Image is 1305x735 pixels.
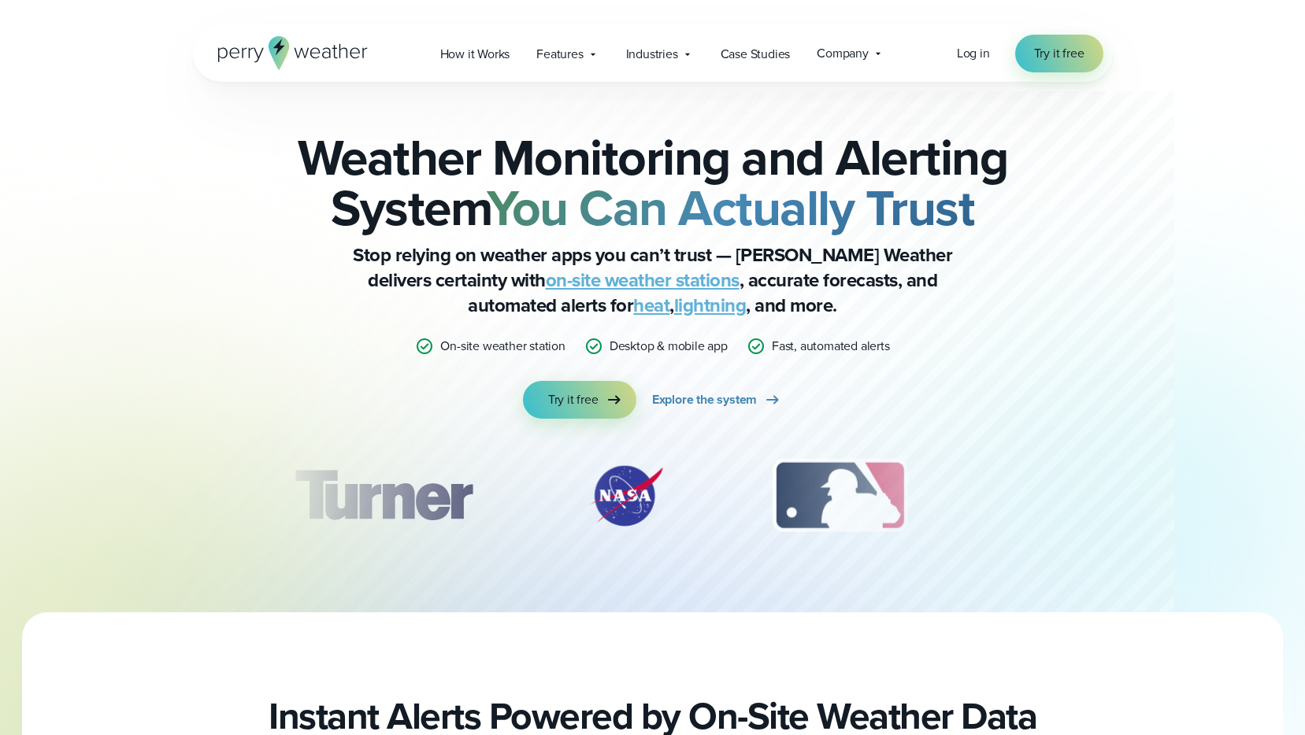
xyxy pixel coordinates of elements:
img: MLB.svg [757,456,923,535]
a: Explore the system [652,381,782,419]
span: How it Works [440,45,510,64]
a: Case Studies [707,38,804,70]
span: Log in [957,44,990,62]
img: PGA.svg [999,456,1125,535]
strong: You Can Actually Trust [487,171,974,245]
img: Turner-Construction_1.svg [271,456,495,535]
span: Industries [626,45,678,64]
p: Desktop & mobile app [610,337,728,356]
p: Stop relying on weather apps you can’t trust — [PERSON_NAME] Weather delivers certainty with , ac... [338,242,968,318]
div: 2 of 12 [571,456,681,535]
a: Try it free [523,381,636,419]
p: Fast, automated alerts [772,337,890,356]
span: Try it free [1034,44,1084,63]
div: 4 of 12 [999,456,1125,535]
a: Try it free [1015,35,1103,72]
a: Log in [957,44,990,63]
div: 3 of 12 [757,456,923,535]
span: Case Studies [721,45,791,64]
span: Company [817,44,869,63]
a: on-site weather stations [546,266,740,294]
a: heat [633,291,669,319]
div: slideshow [272,456,1034,543]
a: How it Works [427,38,524,70]
span: Features [536,45,583,64]
img: NASA.svg [571,456,681,535]
span: Explore the system [652,390,757,409]
div: 1 of 12 [271,456,495,535]
p: On-site weather station [440,337,565,356]
h2: Weather Monitoring and Alerting System [272,132,1034,233]
a: lightning [674,291,747,319]
span: Try it free [548,390,599,409]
